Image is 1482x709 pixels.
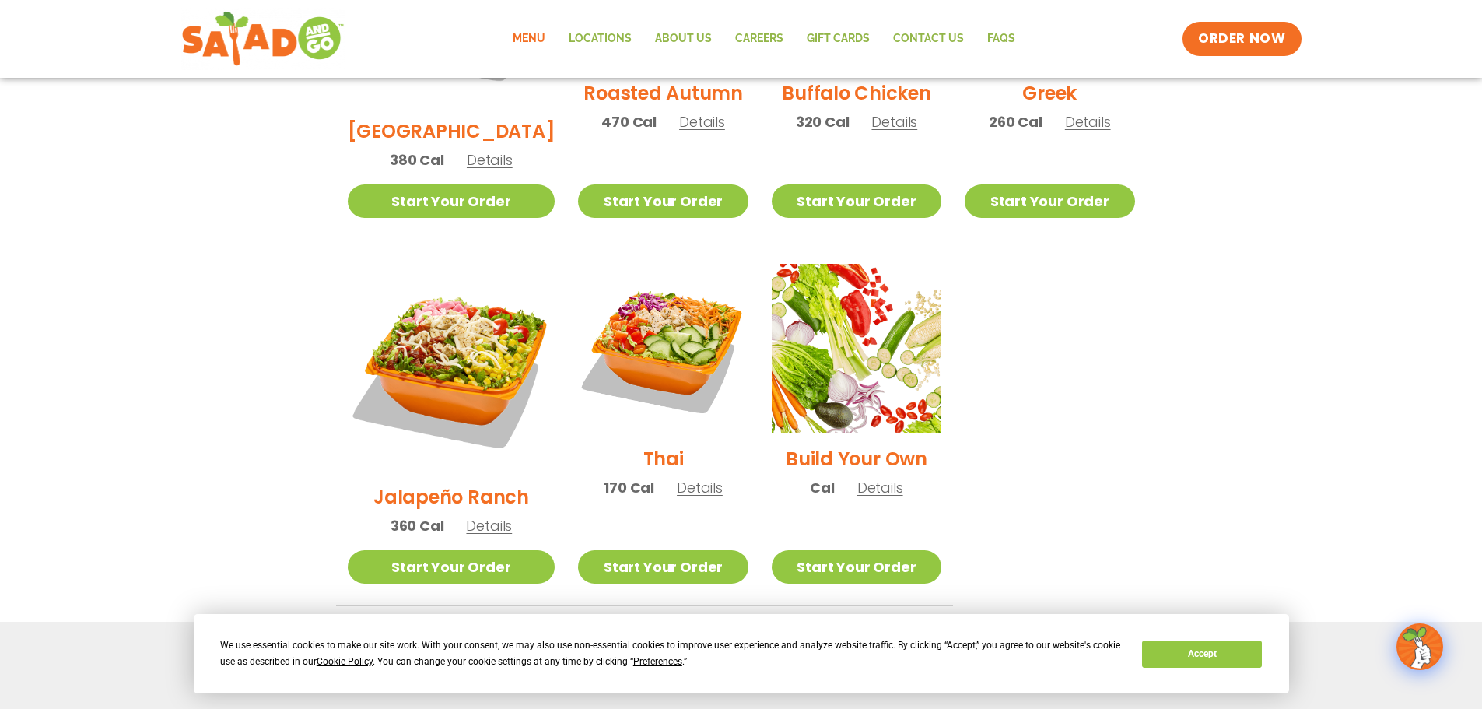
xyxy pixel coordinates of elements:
[466,516,512,535] span: Details
[348,264,555,472] img: Product photo for Jalapeño Ranch Salad
[1022,79,1077,107] h2: Greek
[633,656,682,667] span: Preferences
[317,656,373,667] span: Cookie Policy
[772,550,941,584] a: Start Your Order
[643,445,684,472] h2: Thai
[578,550,748,584] a: Start Your Order
[772,184,941,218] a: Start Your Order
[348,550,555,584] a: Start Your Order
[643,21,723,57] a: About Us
[501,21,1027,57] nav: Menu
[391,515,444,536] span: 360 Cal
[881,21,976,57] a: Contact Us
[772,264,941,433] img: Product photo for Build Your Own
[467,150,513,170] span: Details
[181,8,345,70] img: new-SAG-logo-768×292
[810,477,834,498] span: Cal
[348,184,555,218] a: Start Your Order
[857,478,903,497] span: Details
[604,477,654,498] span: 170 Cal
[989,111,1042,132] span: 260 Cal
[782,79,930,107] h2: Buffalo Chicken
[723,21,795,57] a: Careers
[348,118,555,145] h2: [GEOGRAPHIC_DATA]
[679,112,725,132] span: Details
[976,21,1027,57] a: FAQs
[795,21,881,57] a: GIFT CARDS
[965,184,1134,218] a: Start Your Order
[1142,641,1262,668] button: Accept
[194,614,1289,693] div: Cookie Consent Prompt
[871,112,917,132] span: Details
[1182,22,1301,56] a: ORDER NOW
[583,79,743,107] h2: Roasted Autumn
[601,111,657,132] span: 470 Cal
[796,111,850,132] span: 320 Cal
[1065,112,1111,132] span: Details
[557,21,643,57] a: Locations
[1198,30,1285,48] span: ORDER NOW
[373,483,529,511] h2: Jalapeño Ranch
[1398,625,1442,669] img: wpChatIcon
[677,478,723,497] span: Details
[578,264,748,433] img: Product photo for Thai Salad
[501,21,557,57] a: Menu
[220,637,1123,670] div: We use essential cookies to make our site work. With your consent, we may also use non-essential ...
[786,445,927,472] h2: Build Your Own
[578,184,748,218] a: Start Your Order
[390,149,444,170] span: 380 Cal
